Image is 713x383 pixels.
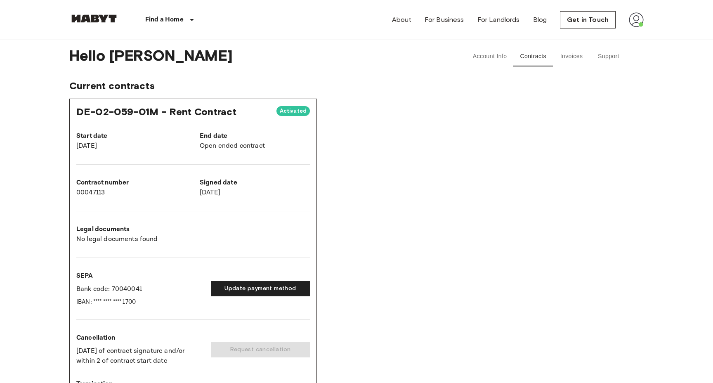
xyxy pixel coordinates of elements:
p: [DATE] [200,188,310,198]
p: End date [200,131,310,141]
button: Update payment method [211,281,310,296]
img: avatar [629,12,644,27]
p: 00047113 [76,188,187,198]
p: [DATE] of contract signature and/or within 2 of contract start date [76,346,198,366]
p: Find a Home [145,15,184,25]
p: No legal documents found [76,234,310,244]
p: Signed date [200,178,310,188]
a: Get in Touch [560,11,616,28]
p: Legal documents [76,225,310,234]
img: Habyt [69,14,119,23]
p: Start date [76,131,187,141]
p: Cancellation [76,333,198,343]
span: Activated [276,107,310,115]
button: Invoices [553,47,590,66]
a: Blog [533,15,547,25]
button: Support [590,47,627,66]
p: SEPA [76,271,204,281]
button: Account Info [466,47,514,66]
p: Contract number [76,178,187,188]
p: [DATE] [76,141,187,151]
p: Bank code: 70040041 [76,284,204,294]
a: For Business [425,15,464,25]
span: Hello [PERSON_NAME] [69,47,443,66]
button: Contracts [513,47,553,66]
span: Current contracts [69,80,644,92]
span: DE-02-059-01M - Rent Contract [76,106,236,118]
p: Open ended contract [200,141,310,151]
a: For Landlords [477,15,520,25]
a: About [392,15,411,25]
